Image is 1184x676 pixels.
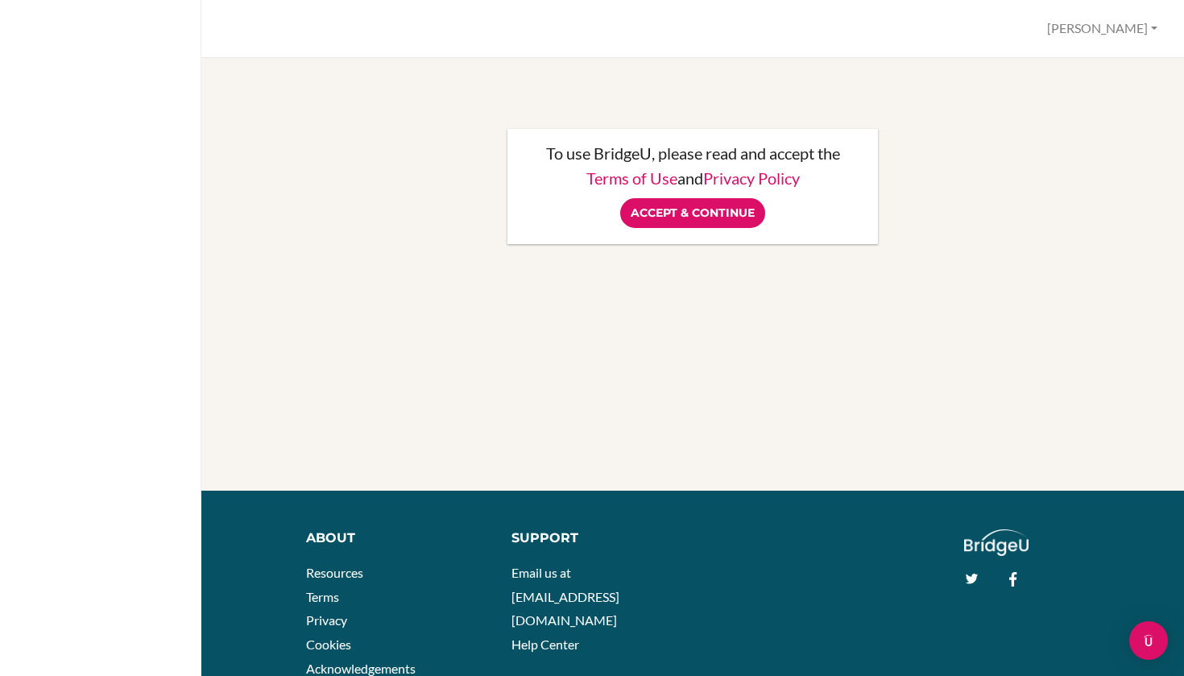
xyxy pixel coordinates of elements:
[511,565,619,628] a: Email us at [EMAIL_ADDRESS][DOMAIN_NAME]
[1129,621,1168,660] div: Open Intercom Messenger
[1040,14,1165,44] button: [PERSON_NAME]
[306,637,351,652] a: Cookies
[306,565,363,580] a: Resources
[703,168,800,188] a: Privacy Policy
[964,529,1029,556] img: logo_white@2x-f4f0deed5e89b7ecb1c2cc34c3e3d731f90f0f143d5ea2071677605dd97b5244.png
[306,661,416,676] a: Acknowledgements
[306,612,347,628] a: Privacy
[306,589,339,604] a: Terms
[524,145,862,161] p: To use BridgeU, please read and accept the
[586,168,677,188] a: Terms of Use
[620,198,765,228] input: Accept & Continue
[306,529,487,548] div: About
[511,637,579,652] a: Help Center
[511,529,681,548] div: Support
[524,170,862,186] p: and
